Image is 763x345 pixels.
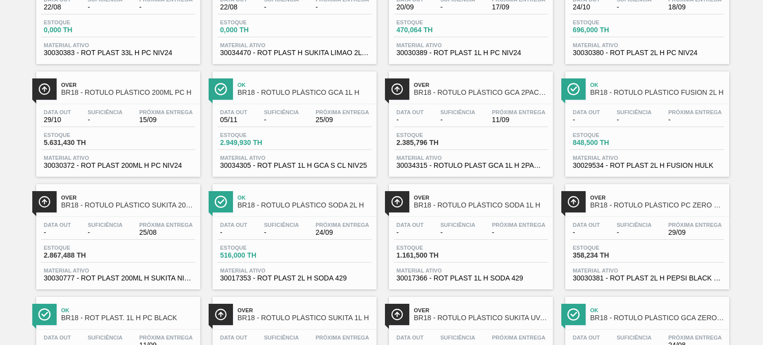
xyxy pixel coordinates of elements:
span: Próxima Entrega [492,222,545,228]
span: Material ativo [44,268,193,274]
span: Ok [61,307,195,313]
span: - [396,229,424,236]
span: Estoque [573,19,642,25]
span: Material ativo [396,155,545,161]
span: 30030383 - ROT PLAST 33L H PC NIV24 [44,49,193,57]
span: Suficiência [440,335,475,341]
a: ÍconeOverBR18 - RÓTULO PLÁSTICO 200ML PC HData out29/10Suficiência-Próxima Entrega15/09Estoque5.6... [29,64,205,177]
span: 0,000 TH [44,26,113,34]
span: Suficiência [264,335,299,341]
span: Estoque [44,245,113,251]
img: Ícone [567,83,580,95]
span: - [220,229,247,236]
span: 5.631,430 TH [44,139,113,146]
span: - [264,116,299,124]
span: Suficiência [264,109,299,115]
span: Suficiência [616,109,651,115]
span: 25/08 [139,229,193,236]
span: 15/09 [139,116,193,124]
span: - [616,116,651,124]
span: Estoque [396,132,466,138]
span: 22/08 [44,3,71,11]
span: 24/09 [315,229,369,236]
img: Ícone [391,83,403,95]
span: Estoque [44,19,113,25]
span: BR18 - ROT PLAST. 1L H PC BLACK [61,314,195,322]
span: 30034470 - ROT PLAST H SUKITA LIMAO 2L NIV25 [220,49,369,57]
img: Ícone [38,83,51,95]
span: - [87,229,122,236]
span: 30030372 - ROT PLAST 200ML H PC NIV24 [44,162,193,169]
span: Suficiência [616,335,651,341]
span: Material ativo [573,268,722,274]
span: Próxima Entrega [492,109,545,115]
span: Data out [396,335,424,341]
span: Material ativo [44,155,193,161]
span: 2.867,488 TH [44,252,113,259]
span: BR18 - RÓTULO PLÁSTICO GCA 1L H [237,89,372,96]
span: Data out [220,335,247,341]
span: - [440,3,475,11]
span: Data out [44,222,71,228]
img: Ícone [215,196,227,208]
span: - [264,3,299,11]
span: 20/09 [396,3,424,11]
span: 2.385,796 TH [396,139,466,146]
span: Over [414,82,548,88]
span: 30017353 - ROT PLAST 2L H SODA 429 [220,275,369,282]
span: Suficiência [87,335,122,341]
span: 29/10 [44,116,71,124]
span: Data out [573,335,600,341]
a: ÍconeOverBR18 - RÓTULO PLÁSTICO SUKITA 200ML HData out-Suficiência-Próxima Entrega25/08Estoque2.8... [29,177,205,289]
span: Material ativo [573,42,722,48]
span: - [492,229,545,236]
span: Suficiência [616,222,651,228]
img: Ícone [215,83,227,95]
span: Data out [396,109,424,115]
span: Próxima Entrega [315,109,369,115]
span: Próxima Entrega [139,335,193,341]
span: 30030381 - ROT PLAST 2L H PEPSI BLACK NIV24 [573,275,722,282]
span: Estoque [220,19,290,25]
span: 30034315 - ROTULO PLAST GCA 1L H 2PACK1L S CL NIV25 [396,162,545,169]
span: Próxima Entrega [139,222,193,228]
span: Over [61,82,195,88]
span: - [440,116,475,124]
img: Ícone [38,308,51,321]
span: 358,234 TH [573,252,642,259]
span: Próxima Entrega [668,335,722,341]
span: Ok [590,82,724,88]
span: Ok [237,195,372,201]
span: BR18 - RÓTULO PLÁSTICO SUKITA 1L H [237,314,372,322]
span: Over [414,195,548,201]
span: 30017366 - ROT PLAST 1L H SODA 429 [396,275,545,282]
span: BR18 - RÓTULO PLÁSTICO GCA ZERO 2L H [590,314,724,322]
span: Estoque [396,19,466,25]
span: 1.161,500 TH [396,252,466,259]
span: Material ativo [220,155,369,161]
span: Suficiência [87,222,122,228]
a: ÍconeOverBR18 - RÓTULO PLÁSTICO GCA 2PACK1L HData out-Suficiência-Próxima Entrega11/09Estoque2.38... [381,64,558,177]
span: 17/09 [492,3,545,11]
span: Próxima Entrega [315,335,369,341]
span: - [573,229,600,236]
span: Data out [573,109,600,115]
span: 25/09 [315,116,369,124]
span: - [440,229,475,236]
span: - [396,116,424,124]
span: - [87,116,122,124]
span: - [264,229,299,236]
span: Estoque [573,245,642,251]
span: Próxima Entrega [139,109,193,115]
span: Suficiência [87,109,122,115]
span: Data out [573,222,600,228]
span: Suficiência [440,109,475,115]
img: Ícone [391,196,403,208]
span: - [44,229,71,236]
a: ÍconeOverBR18 - RÓTULO PLÁSTICO PC ZERO 2L HData out-Suficiência-Próxima Entrega29/09Estoque358,2... [558,177,734,289]
span: 696,000 TH [573,26,642,34]
span: BR18 - RÓTULO PLÁSTICO SUKITA 200ML H [61,202,195,209]
a: ÍconeOkBR18 - RÓTULO PLÁSTICO GCA 1L HData out05/11Suficiência-Próxima Entrega25/09Estoque2.949,9... [205,64,381,177]
span: BR18 - RÓTULO PLÁSTICO PC ZERO 2L H [590,202,724,209]
span: 0,000 TH [220,26,290,34]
